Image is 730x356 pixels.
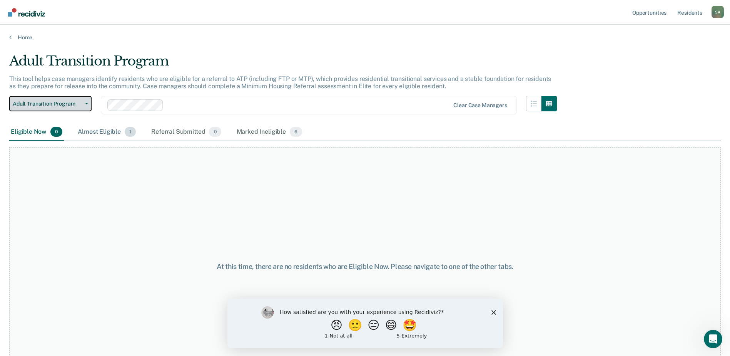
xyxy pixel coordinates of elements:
span: Adult Transition Program [13,101,82,107]
button: Profile dropdown button [712,6,724,18]
span: 0 [50,127,62,137]
span: 1 [125,127,136,137]
div: At this time, there are no residents who are Eligible Now. Please navigate to one of the other tabs. [187,262,543,271]
p: This tool helps case managers identify residents who are eligible for a referral to ATP (includin... [9,75,551,90]
a: Home [9,34,721,41]
div: Almost Eligible1 [76,124,137,141]
span: 0 [209,127,221,137]
iframe: Survey by Kim from Recidiviz [227,299,503,348]
div: Clear case managers [453,102,507,109]
img: Recidiviz [8,8,45,17]
button: Adult Transition Program [9,96,92,111]
div: S A [712,6,724,18]
div: Adult Transition Program [9,53,557,75]
div: Referral Submitted0 [150,124,222,141]
div: Marked Ineligible6 [235,124,304,141]
span: 6 [290,127,302,137]
div: Eligible Now0 [9,124,64,141]
iframe: Intercom live chat [704,330,722,348]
